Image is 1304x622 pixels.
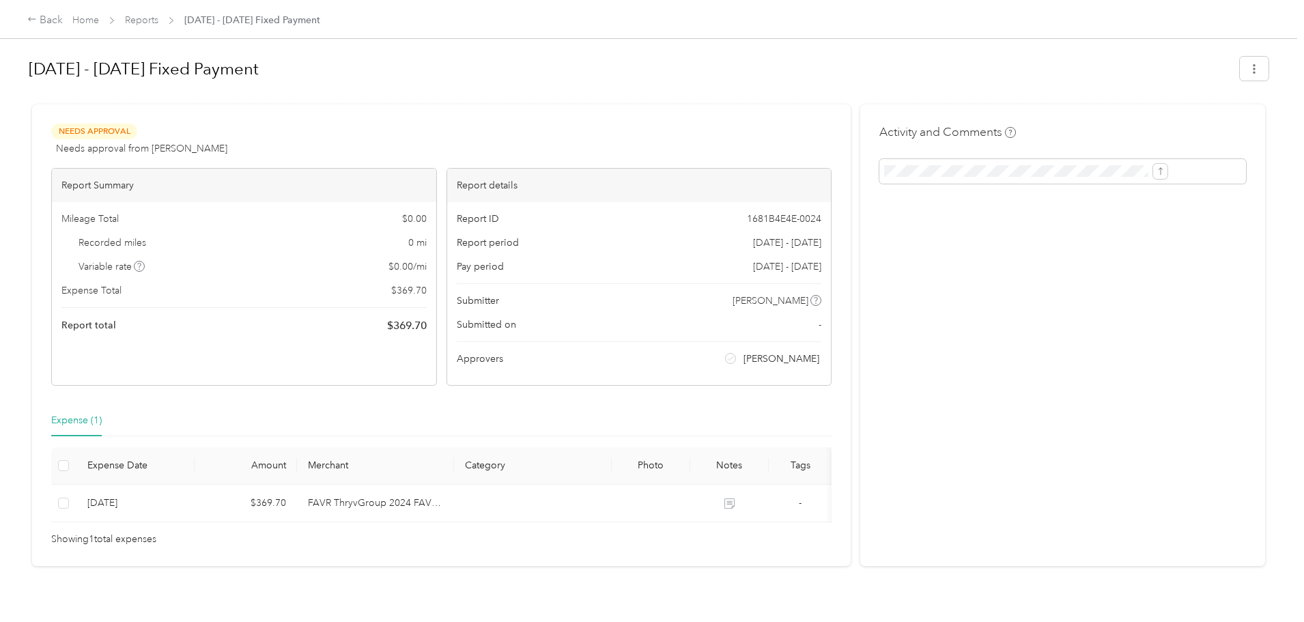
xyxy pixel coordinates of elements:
span: [PERSON_NAME] [743,352,819,366]
span: [PERSON_NAME] [733,294,808,308]
span: - [799,497,802,509]
span: Showing 1 total expenses [51,532,156,547]
span: $ 0.00 [402,212,427,226]
td: FAVR ThryvGroup 2024 FAVR program [297,485,455,522]
span: Submitter [457,294,499,308]
th: Expense Date [76,447,195,485]
span: Variable rate [79,259,145,274]
span: Recorded miles [79,236,146,250]
span: Report total [61,318,116,333]
a: Reports [125,14,158,26]
td: 9-2-2025 [76,485,195,522]
div: Back [27,12,63,29]
h1: Aug 1 - 31, 2025 Fixed Payment [29,53,1230,85]
span: Report ID [457,212,499,226]
th: Tags [769,447,832,485]
span: $ 0.00 / mi [388,259,427,274]
span: Approvers [457,352,503,366]
td: $369.70 [195,485,297,522]
a: Home [72,14,99,26]
span: Mileage Total [61,212,119,226]
span: Report period [457,236,519,250]
span: Submitted on [457,317,516,332]
td: - [769,485,832,522]
span: 1681B4E4E-0024 [747,212,821,226]
div: Tags [780,460,821,471]
h4: Activity and Comments [879,124,1016,141]
span: Expense Total [61,283,122,298]
th: Merchant [297,447,455,485]
span: - [819,317,821,332]
th: Amount [195,447,297,485]
th: Category [454,447,612,485]
span: Pay period [457,259,504,274]
div: Report Summary [52,169,436,202]
span: Needs Approval [51,124,137,139]
span: [DATE] - [DATE] Fixed Payment [184,13,320,27]
span: Needs approval from [PERSON_NAME] [56,141,227,156]
span: 0 mi [408,236,427,250]
div: Expense (1) [51,413,102,428]
div: Report details [447,169,832,202]
span: [DATE] - [DATE] [753,236,821,250]
span: $ 369.70 [387,317,427,334]
th: Notes [690,447,769,485]
span: [DATE] - [DATE] [753,259,821,274]
th: Photo [612,447,690,485]
span: $ 369.70 [391,283,427,298]
iframe: Everlance-gr Chat Button Frame [1228,546,1304,622]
